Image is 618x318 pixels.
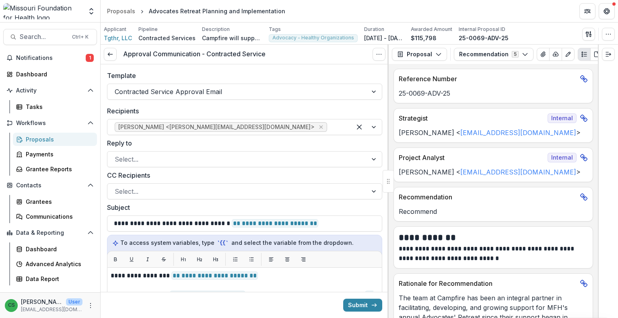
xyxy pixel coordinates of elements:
button: List [229,253,242,266]
p: Project Analyst [399,153,544,162]
p: [PERSON_NAME] < > [399,167,588,177]
label: Template [107,71,377,80]
div: Advanced Analytics [26,260,91,268]
button: Align left [265,253,278,266]
label: Recipients [107,106,377,116]
span: Internal [548,113,577,123]
button: Underline [125,253,138,266]
a: Proposals [104,5,138,17]
span: Contacts [16,182,84,189]
code: `{{` [216,239,230,247]
a: Tasks [13,100,97,113]
p: Contracted Services [138,34,196,42]
a: Payments [13,148,97,161]
p: Tags [269,26,281,33]
button: Open entity switcher [86,3,97,19]
button: Bold [109,253,122,266]
div: Dashboard [26,245,91,253]
span: Activity [16,87,84,94]
p: Recommend [399,207,588,216]
span: Notifications [16,55,86,62]
img: Missouri Foundation for Health logo [3,3,82,19]
button: Edit as form [562,48,575,61]
span: Search... [20,33,67,41]
button: Submit [343,299,382,312]
button: Strikethrough [157,253,170,266]
a: Dashboard [13,242,97,256]
div: Communications [26,212,91,221]
a: Dashboard [3,68,97,81]
div: Tasks [26,103,91,111]
span: Workflows [16,120,84,127]
p: To access system variables, type and select the variable from the dropdown. [112,238,377,247]
div: Dashboard [16,70,91,78]
p: Duration [364,26,384,33]
button: Get Help [599,3,615,19]
div: Remove Mr. Steven Harowitz <steven@cmpfr.com> [317,123,325,131]
button: View Attached Files [537,48,550,61]
label: Subject [107,203,377,212]
button: Partners [579,3,595,19]
button: Notifications1 [3,51,97,64]
p: Awarded Amount [411,26,452,33]
p: Pipeline [138,26,158,33]
div: Proposals [107,7,135,15]
button: Expand right [602,48,615,61]
p: 25-0069-ADV-25 [399,88,588,98]
p: Rationale for Recommendation [399,279,577,288]
label: CC Recipients [107,170,377,180]
p: 25-0069-ADV-25 [459,34,509,42]
a: Grantee Reports [13,162,97,176]
button: Recommendation5 [454,48,534,61]
a: Grantees [13,195,97,208]
p: [PERSON_NAME] [21,297,63,306]
nav: breadcrumb [104,5,288,17]
p: Campfire will support the 2025 and 2026 [US_STATE] Advocates' Retreats from planning through impl... [202,34,262,42]
button: Plaintext view [578,48,591,61]
a: [EMAIL_ADDRESS][DOMAIN_NAME] [460,168,576,176]
span: [PERSON_NAME] <[PERSON_NAME][EMAIL_ADDRESS][DOMAIN_NAME]> [118,124,315,131]
p: Description [202,26,230,33]
div: Ctrl + K [70,33,90,41]
span: 1 [86,54,94,62]
div: Advocates Retreat Planning and Implementation [149,7,285,15]
span: Data & Reporting [16,230,84,236]
p: Recommendation [399,192,577,202]
button: Search... [3,29,97,45]
p: $115,798 [411,34,437,42]
div: Grantees [26,197,91,206]
p: Strategist [399,113,544,123]
button: Proposal [392,48,447,61]
a: Proposals [13,133,97,146]
a: Communications [13,210,97,223]
div: Grantee Reports [26,165,91,173]
p: [EMAIL_ADDRESS][DOMAIN_NAME] [21,306,82,313]
span: Internal [548,153,577,162]
div: Clear selected options [353,121,366,133]
button: Open Workflows [3,117,97,129]
a: Advanced Analytics [13,257,97,271]
p: Reference Number [399,74,577,84]
p: Internal Proposal ID [459,26,505,33]
button: H1 [177,253,190,266]
button: H3 [209,253,222,266]
div: Data Report [26,275,91,283]
button: Options [373,48,385,61]
button: PDF view [590,48,603,61]
a: Tgthr, LLC [104,34,132,42]
p: [DATE] - [DATE] [364,34,404,42]
a: Data Report [13,272,97,285]
button: List [245,253,258,266]
button: Align right [297,253,310,266]
button: Align center [281,253,294,266]
button: Italic [141,253,154,266]
button: More [86,301,95,310]
div: Proposals [26,135,91,144]
span: Advocacy - Healthy Organizations [272,35,354,41]
p: Applicant [104,26,126,33]
a: [EMAIL_ADDRESS][DOMAIN_NAME] [460,129,576,137]
button: H2 [193,253,206,266]
div: Payments [26,150,91,158]
button: Open Data & Reporting [3,226,97,239]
